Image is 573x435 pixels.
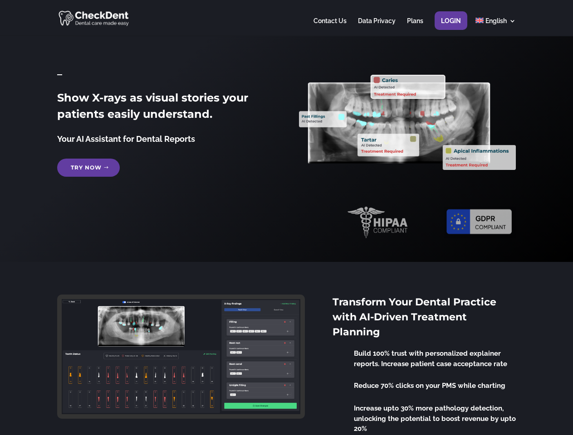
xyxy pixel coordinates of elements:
[354,382,505,390] span: Reduce 70% clicks on your PMS while charting
[475,18,516,35] a: English
[57,134,195,144] span: Your AI Assistant for Dental Reports
[441,18,461,35] a: Login
[313,18,347,35] a: Contact Us
[333,296,496,338] span: Transform Your Dental Practice with AI-Driven Treatment Planning
[57,90,274,127] h2: Show X-rays as visual stories your patients easily understand.
[354,404,516,433] span: Increase upto 30% more pathology detection, unlocking the potential to boost revenue by upto 20%
[358,18,396,35] a: Data Privacy
[354,349,507,368] span: Build 100% trust with personalized explainer reports. Increase patient case acceptance rate
[59,9,130,27] img: CheckDent AI
[57,65,62,77] span: _
[407,18,423,35] a: Plans
[57,159,120,177] a: Try Now
[485,17,507,24] span: English
[299,75,515,170] img: X_Ray_annotated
